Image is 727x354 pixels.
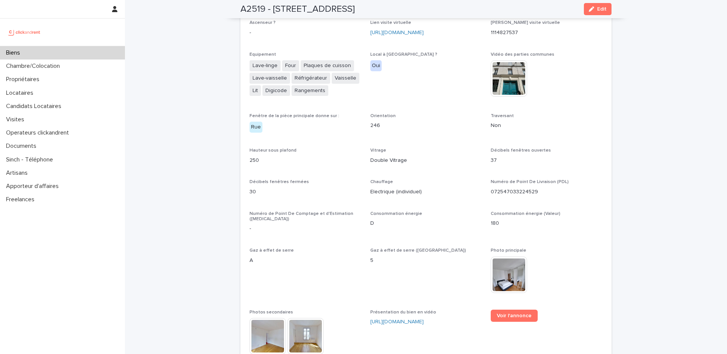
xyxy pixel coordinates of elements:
p: Locataires [3,89,39,97]
p: 37 [491,157,602,164]
span: Consommation énergie [370,211,422,216]
p: 30 [250,188,361,196]
p: - [250,29,361,37]
p: Electrique (individuel) [370,188,482,196]
p: Candidats Locataires [3,103,67,110]
span: Traversant [491,114,514,118]
p: 180 [491,219,602,227]
p: A [250,257,361,265]
span: Vidéo des parties communes [491,52,554,57]
span: Local à [GEOGRAPHIC_DATA] ? [370,52,437,57]
img: UCB0brd3T0yccxBKYDjQ [6,25,43,40]
p: 5 [370,257,482,265]
span: Ascenseur ? [250,20,276,25]
span: Numéro de Point De Livraison (PDL) [491,180,569,184]
span: Décibels fenêtres ouvertes [491,148,551,153]
span: Edit [597,6,607,12]
p: - [250,225,361,233]
p: 250 [250,157,361,164]
p: Artisans [3,169,34,177]
span: Numéro de Point De Comptage et d'Estimation ([MEDICAL_DATA]) [250,211,353,221]
p: Double Vitrage [370,157,482,164]
span: Lave-vaisselle [250,73,290,84]
p: D [370,219,482,227]
span: Photos secondaires [250,310,293,315]
p: Biens [3,49,26,56]
span: Fenêtre de la pièce principale donne sur : [250,114,339,118]
span: Vitrage [370,148,386,153]
span: Digicode [262,85,290,96]
span: Photo principale [491,248,526,253]
span: Consommation énergie (Valeur) [491,211,560,216]
p: Apporteur d'affaires [3,183,65,190]
h2: A2519 - [STREET_ADDRESS] [240,4,355,15]
div: Rue [250,122,262,133]
p: Documents [3,143,42,150]
span: Gaz à effet de serre [250,248,294,253]
span: Voir l'annonce [497,313,532,318]
p: Propriétaires [3,76,45,83]
p: Visites [3,116,30,123]
a: Voir l'annonce [491,310,538,322]
span: Equipement [250,52,276,57]
span: Plaques de cuisson [301,60,354,71]
span: Orientation [370,114,396,118]
span: Gaz à effet de serre ([GEOGRAPHIC_DATA]) [370,248,466,253]
span: Four [282,60,299,71]
p: Non [491,122,602,130]
a: [URL][DOMAIN_NAME] [370,319,424,324]
p: Freelances [3,196,41,203]
span: Chauffage [370,180,393,184]
span: Lien visite virtuelle [370,20,411,25]
div: Oui [370,60,382,71]
p: Chambre/Colocation [3,63,66,70]
a: [URL][DOMAIN_NAME] [370,30,424,35]
span: Rangements [292,85,328,96]
span: Vaisselle [332,73,359,84]
span: Réfrigérateur [292,73,330,84]
span: Décibels fenêtres fermées [250,180,309,184]
span: Lave-linge [250,60,281,71]
span: Présentation du bien en vidéo [370,310,436,315]
p: Operateurs clickandrent [3,129,75,136]
span: [PERSON_NAME] visite virtuelle [491,20,560,25]
span: Lit [250,85,261,96]
p: 1114827537 [491,29,602,37]
p: 246 [370,122,482,130]
span: Hauteur sous plafond [250,148,296,153]
button: Edit [584,3,612,15]
p: Sinch - Téléphone [3,156,59,163]
p: 072547033224529 [491,188,602,196]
